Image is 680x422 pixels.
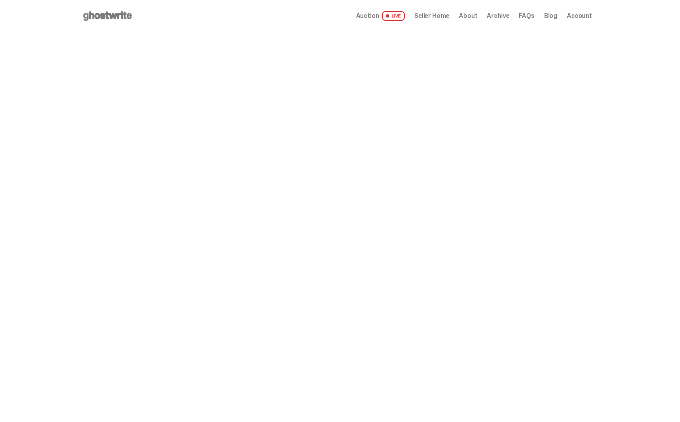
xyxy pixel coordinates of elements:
[356,11,405,21] a: Auction LIVE
[356,13,379,19] span: Auction
[544,13,557,19] a: Blog
[382,11,405,21] span: LIVE
[567,13,592,19] a: Account
[519,13,534,19] a: FAQs
[459,13,477,19] a: About
[414,13,449,19] a: Seller Home
[487,13,509,19] a: Archive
